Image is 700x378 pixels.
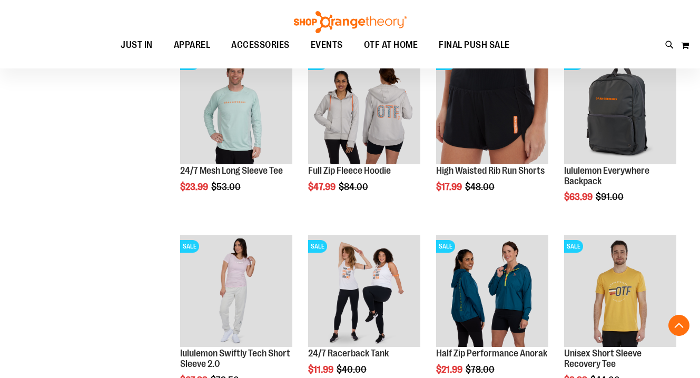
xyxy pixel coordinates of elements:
span: $53.00 [211,182,242,192]
a: 24/7 Mesh Long Sleeve Tee [180,165,283,176]
div: product [559,47,682,230]
a: Half Zip Performance AnorakSALE [436,235,548,349]
img: Main Image of 1457095 [180,52,292,164]
span: $84.00 [339,182,370,192]
a: 24/7 Racerback Tank [308,348,389,359]
a: EVENTS [300,33,353,57]
span: $17.99 [436,182,464,192]
img: 24/7 Racerback Tank [308,235,420,347]
div: product [175,47,298,219]
span: $21.99 [436,364,464,375]
span: $78.00 [466,364,496,375]
a: APPAREL [163,33,221,57]
span: $63.99 [564,192,594,202]
span: $91.00 [596,192,625,202]
a: High Waisted Rib Run ShortsSALE [436,52,548,166]
span: ACCESSORIES [231,33,290,57]
div: product [431,47,554,219]
a: Full Zip Fleece Hoodie [308,165,391,176]
img: Main Image of 1457091 [308,52,420,164]
a: lululemon Swiftly Tech Short Sleeve 2.0SALE [180,235,292,349]
a: lululemon Everywhere Backpack [564,165,649,186]
span: OTF AT HOME [364,33,418,57]
span: FINAL PUSH SALE [439,33,510,57]
a: lululemon Swiftly Tech Short Sleeve 2.0 [180,348,290,369]
span: EVENTS [311,33,343,57]
span: SALE [564,240,583,253]
a: Main Image of 1457091SALE [308,52,420,166]
span: APPAREL [174,33,211,57]
span: $40.00 [337,364,368,375]
a: Half Zip Performance Anorak [436,348,547,359]
span: SALE [180,240,199,253]
a: Unisex Short Sleeve Recovery Tee [564,348,642,369]
a: Main Image of 1457095SALE [180,52,292,166]
img: High Waisted Rib Run Shorts [436,52,548,164]
button: Back To Top [668,315,689,336]
span: JUST IN [121,33,153,57]
a: 24/7 Racerback TankSALE [308,235,420,349]
a: OTF AT HOME [353,33,429,57]
a: Product image for Unisex Short Sleeve Recovery TeeSALE [564,235,676,349]
span: SALE [436,240,455,253]
img: lululemon Everywhere Backpack [564,52,676,164]
img: Product image for Unisex Short Sleeve Recovery Tee [564,235,676,347]
span: $23.99 [180,182,210,192]
a: ACCESSORIES [221,33,300,57]
span: $48.00 [465,182,496,192]
img: Half Zip Performance Anorak [436,235,548,347]
a: FINAL PUSH SALE [428,33,520,57]
a: JUST IN [110,33,163,57]
img: lululemon Swiftly Tech Short Sleeve 2.0 [180,235,292,347]
div: product [303,47,426,219]
span: $47.99 [308,182,337,192]
a: High Waisted Rib Run Shorts [436,165,545,176]
span: $11.99 [308,364,335,375]
a: lululemon Everywhere BackpackSALE [564,52,676,166]
span: SALE [308,240,327,253]
img: Shop Orangetheory [292,11,408,33]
